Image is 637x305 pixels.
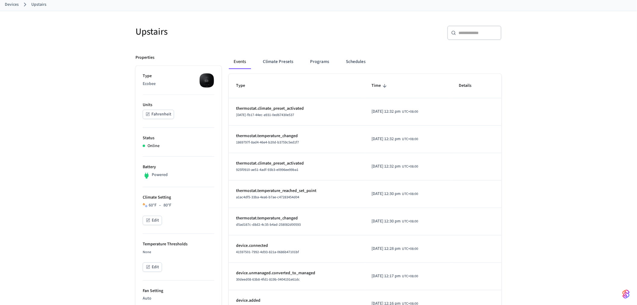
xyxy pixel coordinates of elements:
[135,26,315,38] h5: Upstairs
[236,195,299,200] span: a1ac4df5-33ba-4ea6-b7ae-c47283454d04
[236,133,357,139] p: thermostat.temperature_changed
[143,135,214,141] p: Status
[371,273,401,279] span: [DATE] 12:17 pm
[148,143,160,149] p: Online
[236,167,298,172] span: 925f0910-ae51-4adf-93b3-e0996ee99ba1
[371,163,401,170] span: [DATE] 12:32 pm
[371,191,401,197] span: [DATE] 12:30 pm
[236,112,294,118] span: [DATE]-fb17-44ec-a931-0ed67430e537
[236,277,300,282] span: 30deed08-63b8-4fd1-819b-0404191e61dc
[402,164,418,169] span: UTC+08:00
[236,215,357,222] p: thermostat.temperature_changed
[236,297,357,304] p: device.added
[371,136,418,142] div: Asia/Singapore
[236,160,357,167] p: thermostat.climate_preset_activated
[236,222,301,227] span: d5ad167c-d8d2-4c35-b4ad-258082d00593
[402,274,418,279] span: UTC+08:00
[31,2,46,8] a: Upstairs
[143,216,162,225] button: Edit
[371,191,418,197] div: Asia/Singapore
[236,140,299,145] span: 1869797f-8ad4-46e4-b20d-b3759c5ed1f7
[402,109,418,115] span: UTC+08:00
[143,194,214,201] p: Climate Setting
[402,246,418,252] span: UTC+08:00
[371,108,418,115] div: Asia/Singapore
[143,73,214,79] p: Type
[143,110,174,119] button: Fahrenheit
[258,55,298,69] button: Climate Presets
[341,55,370,69] button: Schedules
[143,250,151,255] span: None
[402,219,418,224] span: UTC+08:00
[135,55,154,61] p: Properties
[229,55,251,69] button: Events
[236,188,357,194] p: thermostat.temperature_reached_set_point
[371,218,418,225] div: Asia/Singapore
[623,289,630,299] img: SeamLogoGradient.69752ec5.svg
[143,241,214,247] p: Temperature Thresholds
[371,81,389,90] span: Time
[236,105,357,112] p: thermostat.climate_preset_activated
[143,263,162,272] button: Edit
[305,55,334,69] button: Programs
[236,243,357,249] p: device.connected
[371,108,401,115] span: [DATE] 12:32 pm
[371,163,418,170] div: Asia/Singapore
[402,137,418,142] span: UTC+08:00
[199,73,214,88] img: ecobee_lite_3
[143,102,214,108] p: Units
[5,2,19,8] a: Devices
[143,164,214,170] p: Battery
[236,81,253,90] span: Type
[371,218,401,225] span: [DATE] 12:30 pm
[143,81,214,87] p: Ecobee
[143,295,214,302] p: Auto
[371,246,401,252] span: [DATE] 12:28 pm
[459,81,479,90] span: Details
[143,203,148,208] img: Heat Cool
[236,250,299,255] span: 41597501-7992-4d93-821a-0686b47101bf
[152,172,168,178] p: Powered
[159,202,161,209] span: –
[236,270,357,276] p: device.unmanaged.converted_to_managed
[149,202,171,209] div: 60 °F 80 °F
[143,288,214,294] p: Fan Setting
[371,273,418,279] div: Asia/Singapore
[402,191,418,197] span: UTC+08:00
[371,246,418,252] div: Asia/Singapore
[371,136,401,142] span: [DATE] 12:32 pm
